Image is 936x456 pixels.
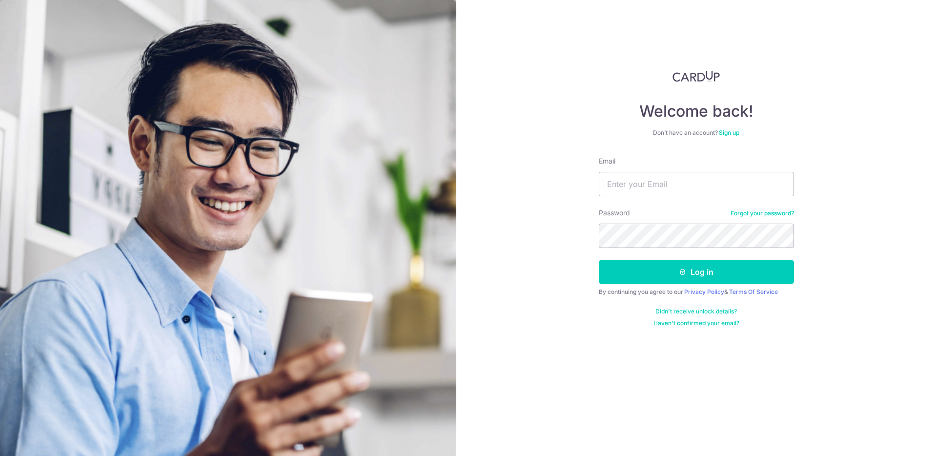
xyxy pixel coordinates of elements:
[599,208,630,218] label: Password
[655,308,737,315] a: Didn't receive unlock details?
[599,129,794,137] div: Don’t have an account?
[672,70,720,82] img: CardUp Logo
[684,288,724,295] a: Privacy Policy
[599,172,794,196] input: Enter your Email
[599,102,794,121] h4: Welcome back!
[653,319,739,327] a: Haven't confirmed your email?
[599,260,794,284] button: Log in
[599,288,794,296] div: By continuing you agree to our &
[729,288,778,295] a: Terms Of Service
[731,209,794,217] a: Forgot your password?
[599,156,615,166] label: Email
[719,129,739,136] a: Sign up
